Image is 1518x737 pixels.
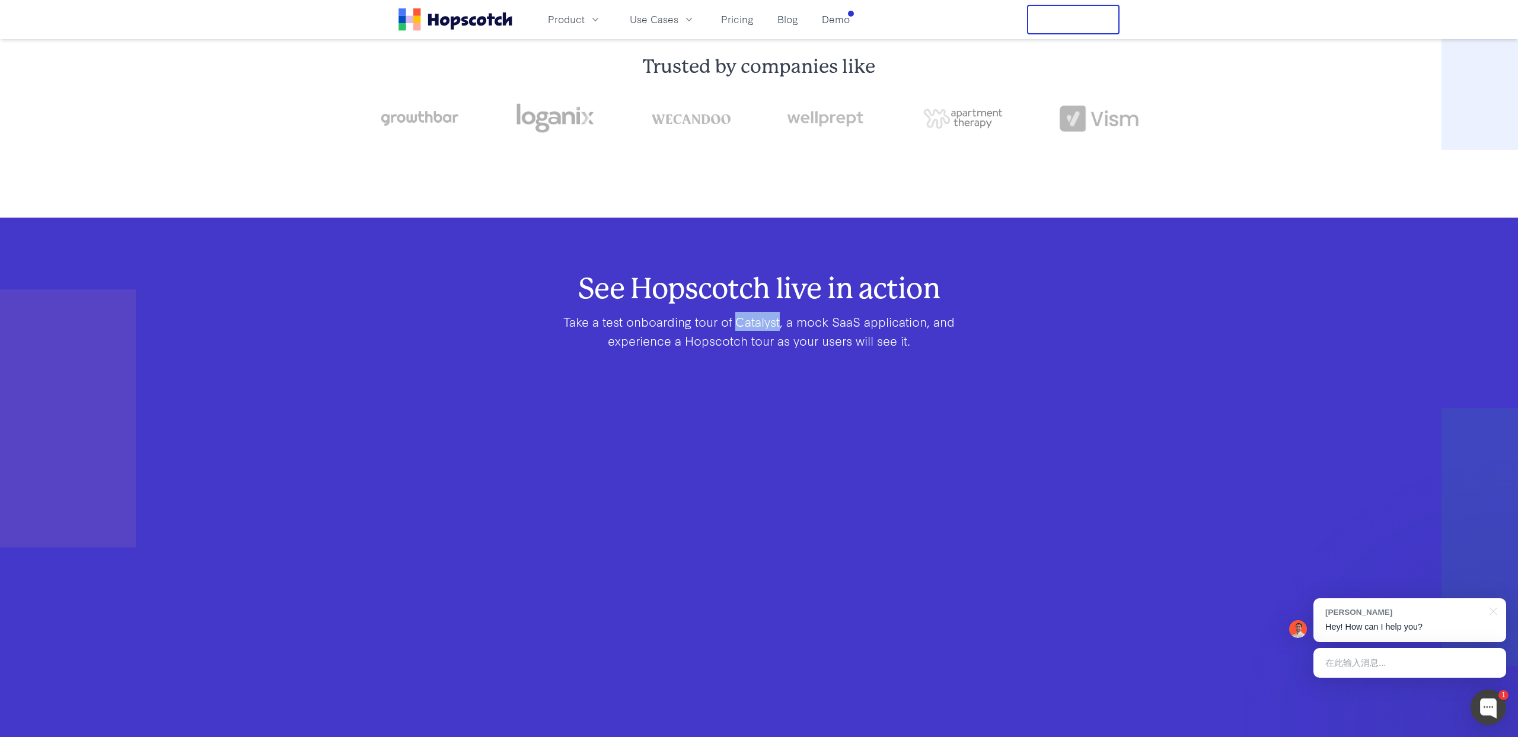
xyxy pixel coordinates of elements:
[323,55,1195,79] h2: Trusted by companies like
[623,9,702,29] button: Use Cases
[1498,690,1509,700] div: 1
[548,12,585,27] span: Product
[773,9,803,29] a: Blog
[1325,621,1494,633] p: Hey! How can I help you?
[652,113,731,124] img: wecandoo-logo
[436,277,1082,298] h2: See Hopscotch live in action
[398,8,512,31] a: Home
[923,109,1002,129] img: png-apartment-therapy-house-studio-apartment-home
[1325,607,1482,618] div: [PERSON_NAME]
[630,12,678,27] span: Use Cases
[1027,5,1120,34] button: Free Trial
[787,107,866,129] img: wellprept logo
[1060,106,1138,132] img: vism logo
[515,98,594,139] img: loganix-logo
[541,9,608,29] button: Product
[817,9,854,29] a: Demo
[1313,648,1506,678] div: 在此输入消息...
[716,9,758,29] a: Pricing
[1289,620,1307,638] img: Mark Spera
[531,312,987,350] p: Take a test onboarding tour of Catalyst, a mock SaaS application, and experience a Hopscotch tour...
[379,111,458,126] img: growthbar-logo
